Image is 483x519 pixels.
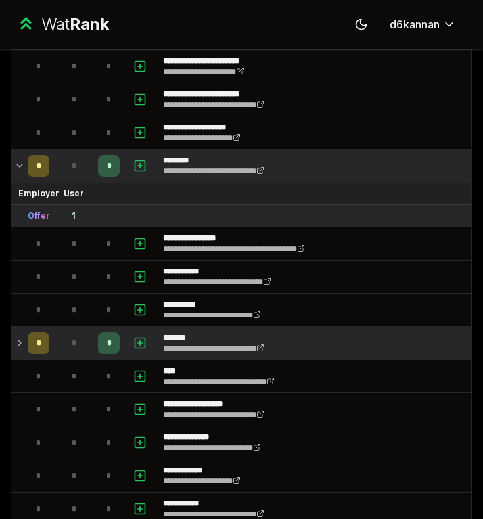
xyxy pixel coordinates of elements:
div: Offer [28,210,50,221]
td: Employer [22,183,55,204]
a: WatRank [16,14,109,35]
td: User [55,183,93,204]
button: d6kannan [379,12,467,37]
span: d6kannan [390,16,440,32]
div: Wat [41,14,109,35]
div: 1 [72,210,76,221]
span: Rank [70,14,109,34]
